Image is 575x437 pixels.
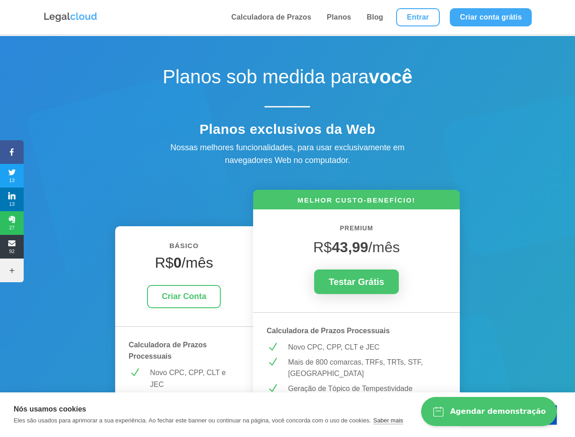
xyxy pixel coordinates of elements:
[450,8,532,26] a: Criar conta grátis
[128,66,447,93] h1: Planos sob medida para
[147,285,221,308] a: Criar Conta
[332,239,368,255] strong: 43,99
[267,327,390,335] strong: Calculadora de Prazos Processuais
[314,269,399,294] a: Testar Grátis
[253,195,460,209] h6: MELHOR CUSTO-BENEFÍCIO!
[288,383,447,395] p: Geração de Tópico de Tempestividade
[173,254,182,271] strong: 0
[151,141,424,168] div: Nossas melhores funcionalidades, para usar exclusivamente em navegadores Web no computador.
[267,356,278,368] span: N
[14,405,86,413] strong: Nós usamos cookies
[313,239,400,255] span: R$ /mês
[129,254,239,276] h4: R$ /mês
[396,8,440,26] a: Entrar
[288,356,447,380] p: Mais de 800 comarcas, TRFs, TRTs, STF, [GEOGRAPHIC_DATA]
[128,121,447,142] h4: Planos exclusivos da Web
[129,240,239,256] h6: BÁSICO
[369,66,412,87] strong: você
[267,341,278,353] span: N
[129,341,207,361] strong: Calculadora de Prazos Processuais
[267,383,278,394] span: N
[288,341,447,353] p: Novo CPC, CPP, CLT e JEC
[14,417,371,424] p: Eles são usados para aprimorar a sua experiência. Ao fechar este banner ou continuar na página, v...
[373,417,403,424] a: Saber mais
[43,11,98,23] img: Logo da Legalcloud
[129,367,140,378] span: N
[267,223,447,239] h6: PREMIUM
[150,367,239,390] p: Novo CPC, CPP, CLT e JEC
